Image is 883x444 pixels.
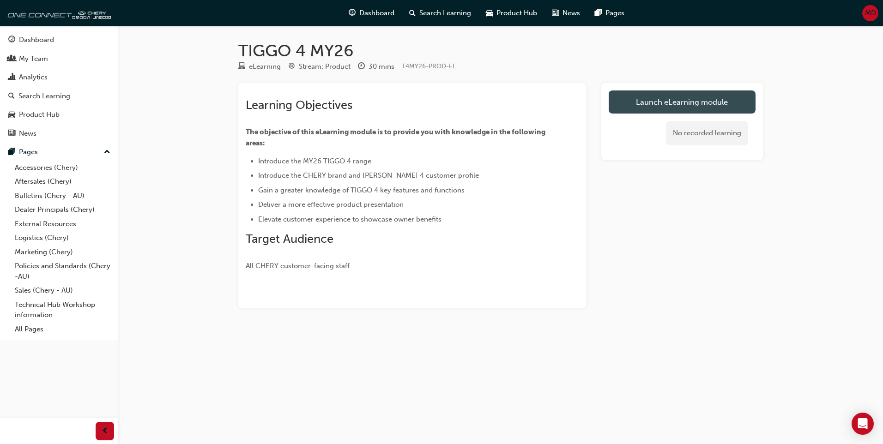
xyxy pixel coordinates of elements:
div: Open Intercom Messenger [852,413,874,435]
span: Gain a greater knowledge of TIGGO 4 key features and functions [258,186,465,194]
a: Marketing (Chery) [11,245,114,259]
div: Product Hub [19,109,60,120]
h1: TIGGO 4 MY26 [238,41,763,61]
img: oneconnect [5,4,111,22]
span: search-icon [8,92,15,101]
span: Target Audience [246,232,333,246]
div: No recorded learning [666,121,748,145]
a: Analytics [4,69,114,86]
span: clock-icon [358,63,365,71]
div: News [19,128,36,139]
span: news-icon [8,130,15,138]
div: Analytics [19,72,48,83]
a: news-iconNews [544,4,587,23]
span: Introduce the CHERY brand and [PERSON_NAME] 4 customer profile [258,171,479,180]
div: eLearning [249,61,281,72]
span: target-icon [288,63,295,71]
a: Dashboard [4,31,114,48]
span: chart-icon [8,73,15,82]
button: Pages [4,144,114,161]
a: All Pages [11,322,114,336]
div: Stream [288,61,351,72]
a: News [4,125,114,142]
a: Sales (Chery - AU) [11,283,114,298]
span: Dashboard [359,8,394,18]
span: Pages [605,8,624,18]
div: Duration [358,61,394,72]
a: car-iconProduct Hub [478,4,544,23]
span: pages-icon [595,7,602,19]
div: Dashboard [19,35,54,45]
button: MD [862,5,878,21]
span: learningResourceType_ELEARNING-icon [238,63,245,71]
a: Bulletins (Chery - AU) [11,189,114,203]
span: car-icon [486,7,493,19]
span: prev-icon [102,426,109,437]
a: External Resources [11,217,114,231]
span: Deliver a more effective product presentation [258,200,404,209]
a: search-iconSearch Learning [402,4,478,23]
span: pages-icon [8,148,15,156]
div: Type [238,61,281,72]
div: Pages [19,147,38,157]
span: The objective of this eLearning module is to provide you with knowledge in the following areas: [246,128,547,147]
a: Product Hub [4,106,114,123]
div: Stream: Product [299,61,351,72]
span: guage-icon [349,7,356,19]
div: Search Learning [18,91,70,102]
span: All CHERY customer-facing staff [246,262,350,270]
span: MD [865,8,876,18]
span: Learning resource code [402,62,456,70]
a: Logistics (Chery) [11,231,114,245]
a: pages-iconPages [587,4,632,23]
span: people-icon [8,55,15,63]
span: Product Hub [496,8,537,18]
span: Elevate customer experience to showcase owner benefits [258,215,441,223]
a: Technical Hub Workshop information [11,298,114,322]
div: My Team [19,54,48,64]
a: Dealer Principals (Chery) [11,203,114,217]
a: Search Learning [4,88,114,105]
a: My Team [4,50,114,67]
span: search-icon [409,7,416,19]
a: guage-iconDashboard [341,4,402,23]
a: Aftersales (Chery) [11,174,114,189]
span: up-icon [104,146,110,158]
span: car-icon [8,111,15,119]
button: DashboardMy TeamAnalyticsSearch LearningProduct HubNews [4,30,114,144]
a: Accessories (Chery) [11,161,114,175]
a: Policies and Standards (Chery -AU) [11,259,114,283]
span: Learning Objectives [246,98,352,112]
span: guage-icon [8,36,15,44]
div: 30 mins [369,61,394,72]
span: News [562,8,580,18]
a: Launch eLearning module [609,90,756,114]
span: Search Learning [419,8,471,18]
span: Introduce the MY26 TIGGO 4 range [258,157,371,165]
span: news-icon [552,7,559,19]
